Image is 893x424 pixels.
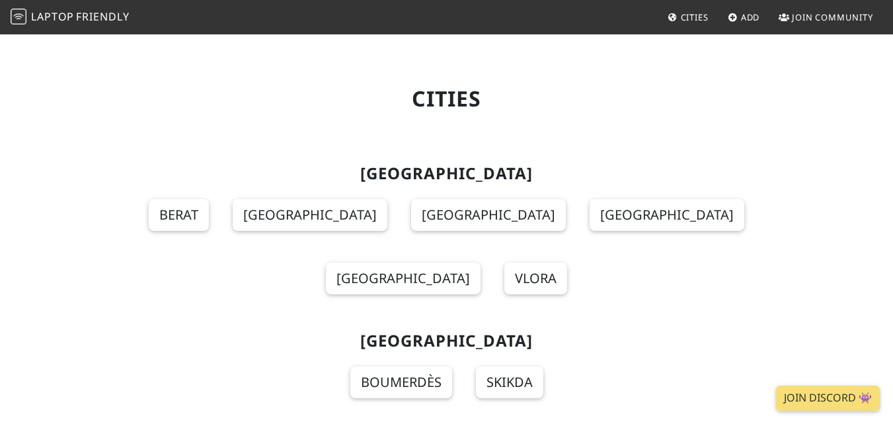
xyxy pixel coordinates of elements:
[76,9,129,24] span: Friendly
[741,11,760,23] span: Add
[722,5,765,29] a: Add
[776,386,880,411] a: Join Discord 👾
[773,5,878,29] a: Join Community
[681,11,709,23] span: Cities
[326,263,481,294] a: [GEOGRAPHIC_DATA]
[476,366,543,398] a: Skikda
[11,9,26,24] img: LaptopFriendly
[149,199,209,231] a: Berat
[350,366,452,398] a: Boumerdès
[411,199,566,231] a: [GEOGRAPHIC_DATA]
[78,86,816,111] h1: Cities
[662,5,714,29] a: Cities
[31,9,74,24] span: Laptop
[792,11,873,23] span: Join Community
[504,263,567,294] a: Vlora
[233,199,387,231] a: [GEOGRAPHIC_DATA]
[590,199,744,231] a: [GEOGRAPHIC_DATA]
[11,6,130,29] a: LaptopFriendly LaptopFriendly
[78,331,816,351] h2: [GEOGRAPHIC_DATA]
[78,164,816,183] h2: [GEOGRAPHIC_DATA]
